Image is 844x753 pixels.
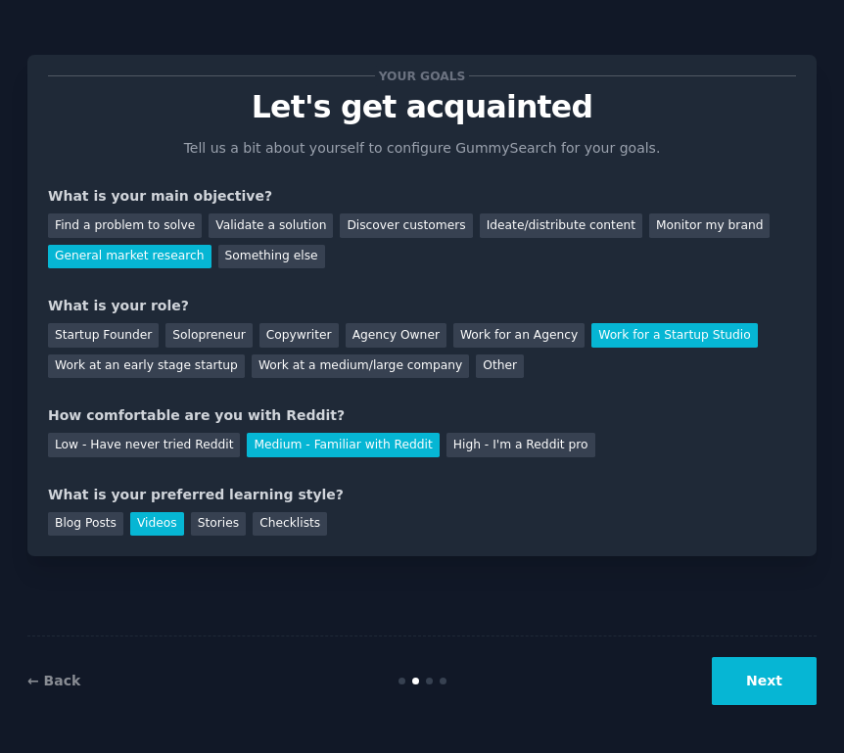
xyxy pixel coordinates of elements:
a: ← Back [27,673,80,688]
div: What is your role? [48,296,796,316]
div: Videos [130,512,184,537]
div: What is your main objective? [48,186,796,207]
div: Find a problem to solve [48,213,202,238]
div: Blog Posts [48,512,123,537]
div: Work at an early stage startup [48,354,245,379]
div: Discover customers [340,213,472,238]
div: General market research [48,245,211,269]
div: Stories [191,512,246,537]
div: Other [476,354,524,379]
div: Copywriter [259,323,339,348]
div: Solopreneur [165,323,252,348]
div: Monitor my brand [649,213,770,238]
div: Medium - Familiar with Reddit [247,433,439,457]
div: Validate a solution [209,213,333,238]
div: How comfortable are you with Reddit? [48,405,796,426]
div: Startup Founder [48,323,159,348]
button: Next [712,657,817,705]
div: What is your preferred learning style? [48,485,796,505]
p: Let's get acquainted [48,90,796,124]
span: Your goals [375,66,469,86]
div: High - I'm a Reddit pro [446,433,595,457]
div: Agency Owner [346,323,446,348]
div: Low - Have never tried Reddit [48,433,240,457]
div: Ideate/distribute content [480,213,642,238]
div: Checklists [253,512,327,537]
div: Something else [218,245,325,269]
div: Work for an Agency [453,323,585,348]
div: Work for a Startup Studio [591,323,757,348]
p: Tell us a bit about yourself to configure GummySearch for your goals. [175,138,669,159]
div: Work at a medium/large company [252,354,469,379]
